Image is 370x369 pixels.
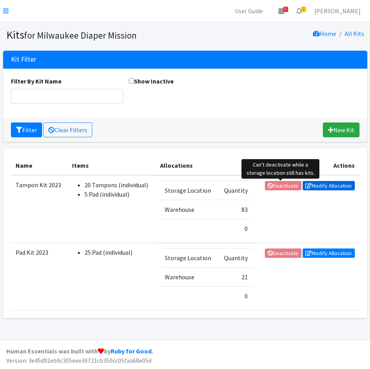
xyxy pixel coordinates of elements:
[301,7,306,12] span: 1
[323,122,359,137] a: New Kit
[24,30,137,41] small: for Milwaukee Diaper Mission
[43,122,92,137] a: Clear Filters
[345,30,364,37] a: All Kits
[85,248,151,257] li: 25 Pad (individual)
[218,219,252,238] td: 0
[218,181,252,200] td: Quantity
[85,190,151,199] li: 5 Pad (individual)
[241,159,319,179] div: Can't deactivate while a storage location still has kits.
[290,3,308,19] a: 1
[11,55,36,64] h3: Kit Filter
[6,347,153,355] strong: Human Essentials was built with by .
[218,286,252,305] td: 0
[11,76,62,86] label: Filter By Kit Name
[308,3,367,19] a: [PERSON_NAME]
[160,248,218,267] td: Storage Location
[11,175,68,243] td: Tampon Kit 2023
[303,248,355,258] a: Modify Allocation
[11,156,68,175] th: Name
[303,181,355,190] a: Modify Allocation
[218,200,252,219] td: 83
[67,156,155,175] th: Items
[218,267,252,286] td: 21
[6,357,152,364] span: Version: 3e45d92eb9c305eee39721cb350cc05faa68e05d
[272,3,290,19] a: 6
[160,181,218,200] td: Storage Location
[313,30,336,37] a: Home
[129,78,134,83] input: Show Inactive
[257,156,359,175] th: Actions
[11,243,68,310] td: Pad Kit 2023
[218,248,252,267] td: Quantity
[6,28,182,42] h1: Kits
[283,7,288,12] span: 6
[160,200,218,219] td: Warehouse
[160,267,218,286] td: Warehouse
[155,156,257,175] th: Allocations
[85,180,151,190] li: 20 Tampons (individual)
[129,76,174,86] label: Show Inactive
[111,347,152,355] a: Ruby for Good
[229,3,269,19] a: User Guide
[11,122,42,137] button: Filter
